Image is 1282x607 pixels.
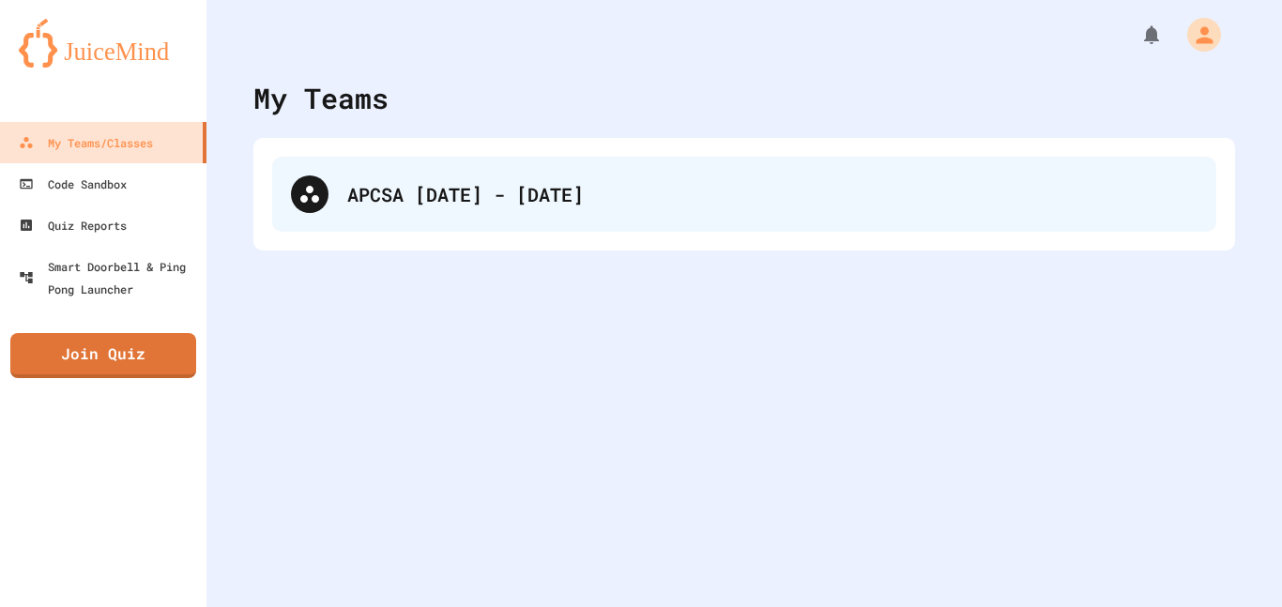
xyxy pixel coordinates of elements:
div: Code Sandbox [19,173,127,195]
a: Join Quiz [10,333,196,378]
div: My Teams/Classes [19,131,153,154]
div: My Account [1168,13,1226,56]
img: logo-orange.svg [19,19,188,68]
div: APCSA [DATE] - [DATE] [272,157,1216,232]
div: APCSA [DATE] - [DATE] [347,180,1198,208]
div: My Teams [253,77,389,119]
div: Quiz Reports [19,214,127,236]
div: My Notifications [1106,19,1168,51]
div: Smart Doorbell & Ping Pong Launcher [19,255,199,300]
